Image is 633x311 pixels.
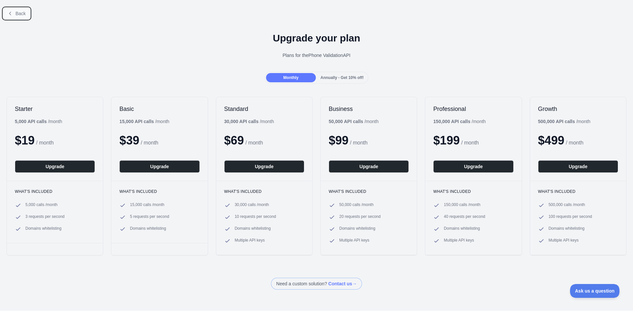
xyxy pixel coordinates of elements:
[224,105,304,113] h2: Standard
[433,134,460,147] span: $ 199
[329,134,348,147] span: $ 99
[570,284,620,298] iframe: Toggle Customer Support
[329,105,409,113] h2: Business
[433,118,486,125] div: / month
[329,118,378,125] div: / month
[433,105,513,113] h2: Professional
[224,118,274,125] div: / month
[224,119,259,124] b: 30,000 API calls
[433,119,470,124] b: 150,000 API calls
[329,119,363,124] b: 50,000 API calls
